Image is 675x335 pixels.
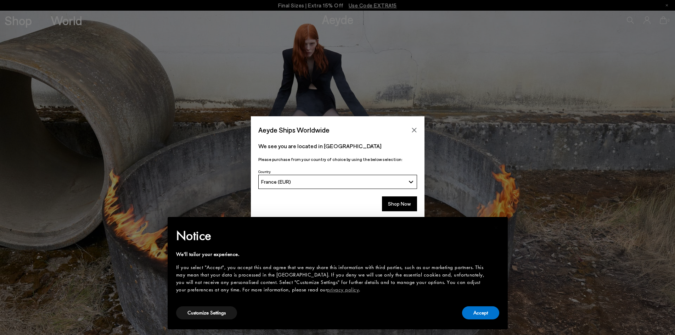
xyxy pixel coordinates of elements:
[176,264,488,294] div: If you select "Accept", you accept this and agree that we may share this information with third p...
[382,196,417,211] button: Shop Now
[327,286,359,293] a: privacy policy
[258,142,417,150] p: We see you are located in [GEOGRAPHIC_DATA]
[462,306,499,319] button: Accept
[176,251,488,258] div: We'll tailor your experience.
[261,179,291,185] span: France (EUR)
[258,124,330,136] span: Aeyde Ships Worldwide
[176,306,237,319] button: Customize Settings
[258,156,417,163] p: Please purchase from your country of choice by using the below selection:
[409,125,420,135] button: Close
[176,227,488,245] h2: Notice
[258,169,271,174] span: Country
[494,222,499,233] span: ×
[488,219,505,236] button: Close this notice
